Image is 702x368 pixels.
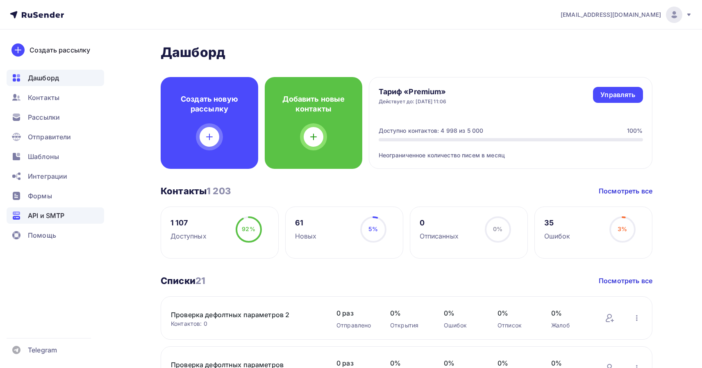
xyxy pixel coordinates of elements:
[551,308,588,318] span: 0%
[368,225,378,232] span: 5%
[170,231,207,241] div: Доступных
[600,90,635,100] div: Управлять
[161,275,205,286] h3: Списки
[498,358,535,368] span: 0%
[498,308,535,318] span: 0%
[28,73,59,83] span: Дашборд
[390,358,427,368] span: 0%
[295,231,317,241] div: Новых
[599,186,652,196] a: Посмотреть все
[336,358,374,368] span: 0 раз
[161,185,231,197] h3: Контакты
[195,275,205,286] span: 21
[618,225,627,232] span: 3%
[171,320,320,328] div: Контактов: 0
[420,231,459,241] div: Отписанных
[28,211,64,220] span: API и SMTP
[161,44,652,61] h2: Дашборд
[207,186,231,196] span: 1 203
[561,11,661,19] span: [EMAIL_ADDRESS][DOMAIN_NAME]
[7,129,104,145] a: Отправители
[7,109,104,125] a: Рассылки
[420,218,459,228] div: 0
[599,276,652,286] a: Посмотреть все
[379,141,643,159] div: Неограниченное количество писем в месяц
[7,89,104,106] a: Контакты
[295,218,317,228] div: 61
[30,45,90,55] div: Создать рассылку
[28,345,57,355] span: Telegram
[242,225,255,232] span: 92%
[336,321,374,329] div: Отправлено
[170,218,207,228] div: 1 107
[278,94,349,114] h4: Добавить новые контакты
[28,191,52,201] span: Формы
[28,171,67,181] span: Интеграции
[336,308,374,318] span: 0 раз
[28,93,59,102] span: Контакты
[174,94,245,114] h4: Создать новую рассылку
[493,225,502,232] span: 0%
[7,148,104,165] a: Шаблоны
[544,231,570,241] div: Ошибок
[379,127,484,135] div: Доступно контактов: 4 998 из 5 000
[444,308,481,318] span: 0%
[498,321,535,329] div: Отписок
[7,70,104,86] a: Дашборд
[390,321,427,329] div: Открытия
[551,321,588,329] div: Жалоб
[7,188,104,204] a: Формы
[28,230,56,240] span: Помощь
[627,127,643,135] div: 100%
[28,112,60,122] span: Рассылки
[390,308,427,318] span: 0%
[379,87,447,97] h4: Тариф «Premium»
[551,358,588,368] span: 0%
[379,98,447,105] div: Действует до: [DATE] 11:06
[28,132,71,142] span: Отправители
[444,358,481,368] span: 0%
[171,310,310,320] a: Проверка дефолтных параметров 2
[444,321,481,329] div: Ошибок
[544,218,570,228] div: 35
[561,7,692,23] a: [EMAIL_ADDRESS][DOMAIN_NAME]
[28,152,59,161] span: Шаблоны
